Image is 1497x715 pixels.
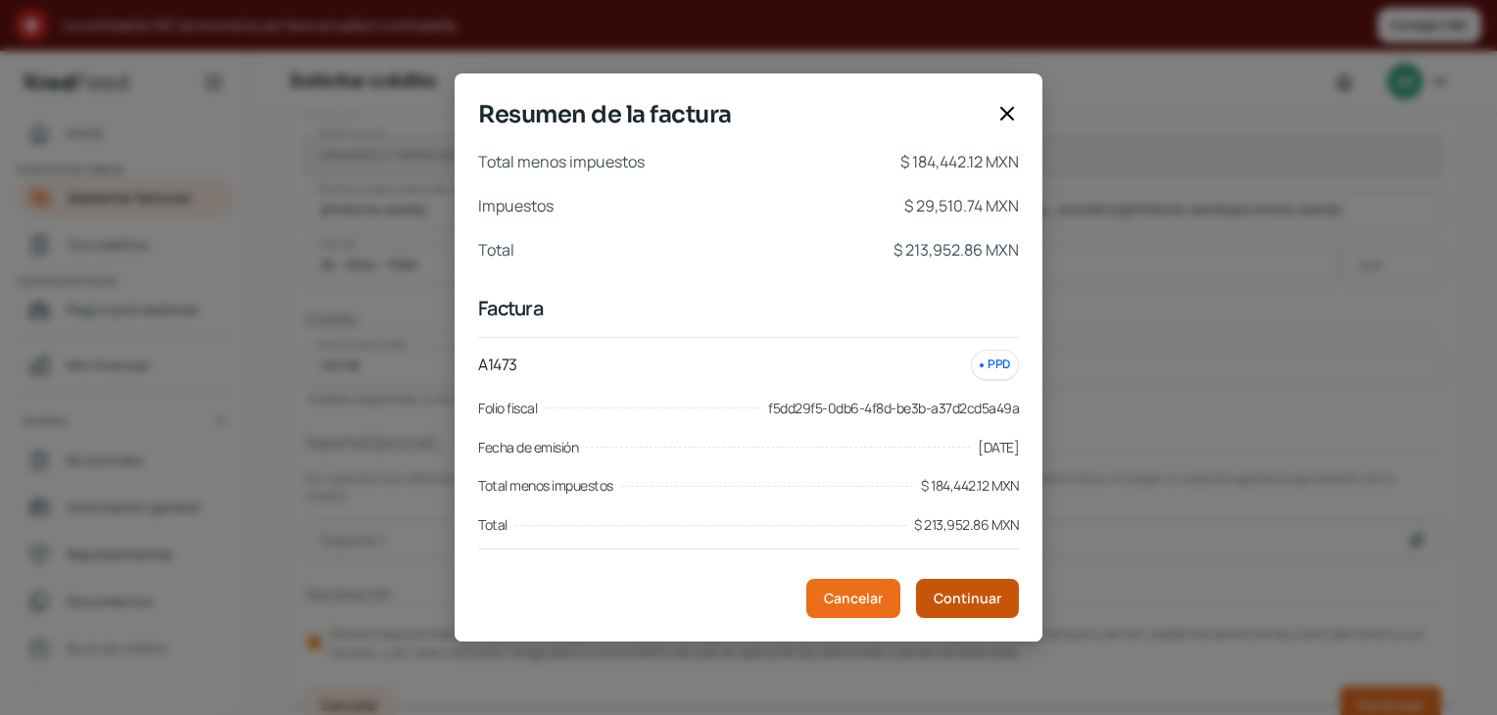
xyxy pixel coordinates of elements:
span: [DATE] [978,436,1019,459]
span: Resumen de la factura [478,97,988,132]
span: Fecha de emisión [478,436,578,459]
span: Cancelar [824,592,883,605]
span: f5dd29f5-0db6-4f8d-be3b-a37d2cd5a49a [768,397,1019,420]
p: Impuestos [478,192,554,220]
p: $ 213,952.86 MXN [893,236,1019,264]
span: Folio fiscal [478,397,537,420]
span: $ 184,442.12 MXN [921,474,1019,498]
p: $ 184,442.12 MXN [900,148,1019,176]
span: Total menos impuestos [478,474,613,498]
p: Factura [478,295,1019,321]
div: PPD [971,350,1019,380]
p: $ 29,510.74 MXN [904,192,1019,220]
p: Total [478,236,514,264]
span: Total [478,513,507,537]
p: A1473 [478,352,517,378]
span: Continuar [934,592,1001,605]
button: Continuar [916,579,1019,618]
p: Total menos impuestos [478,148,645,176]
span: $ 213,952.86 MXN [914,513,1019,537]
button: Cancelar [806,579,900,618]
